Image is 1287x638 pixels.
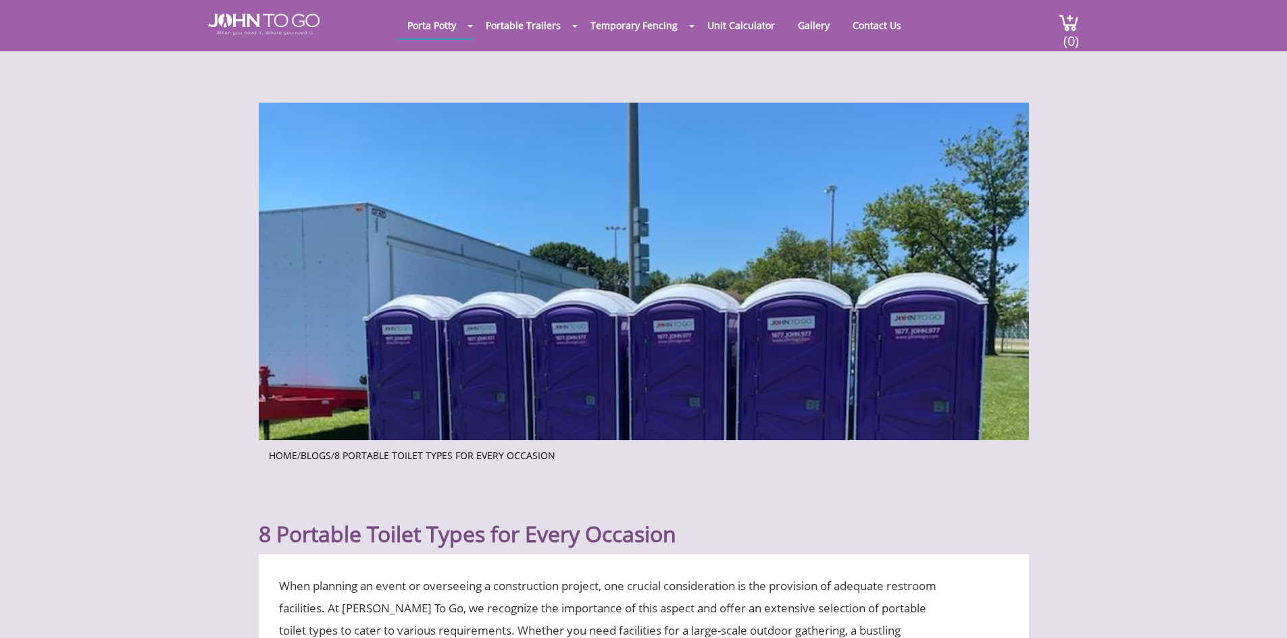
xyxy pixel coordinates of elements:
a: Unit Calculator [697,12,785,38]
a: 8 Portable Toilet Types for Every Occasion [334,449,555,462]
a: Temporary Fencing [580,12,688,38]
span: (0) [1063,21,1079,50]
a: Porta Potty [397,12,466,38]
a: Home [269,449,297,462]
h1: 8 Portable Toilet Types for Every Occasion [259,488,1029,548]
a: Contact Us [842,12,911,38]
a: Blogs [301,449,331,462]
ul: / / [269,446,1019,462]
a: Portable Trailers [476,12,571,38]
img: cart a [1059,14,1079,32]
a: Gallery [788,12,840,38]
img: JOHN to go [208,14,320,35]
